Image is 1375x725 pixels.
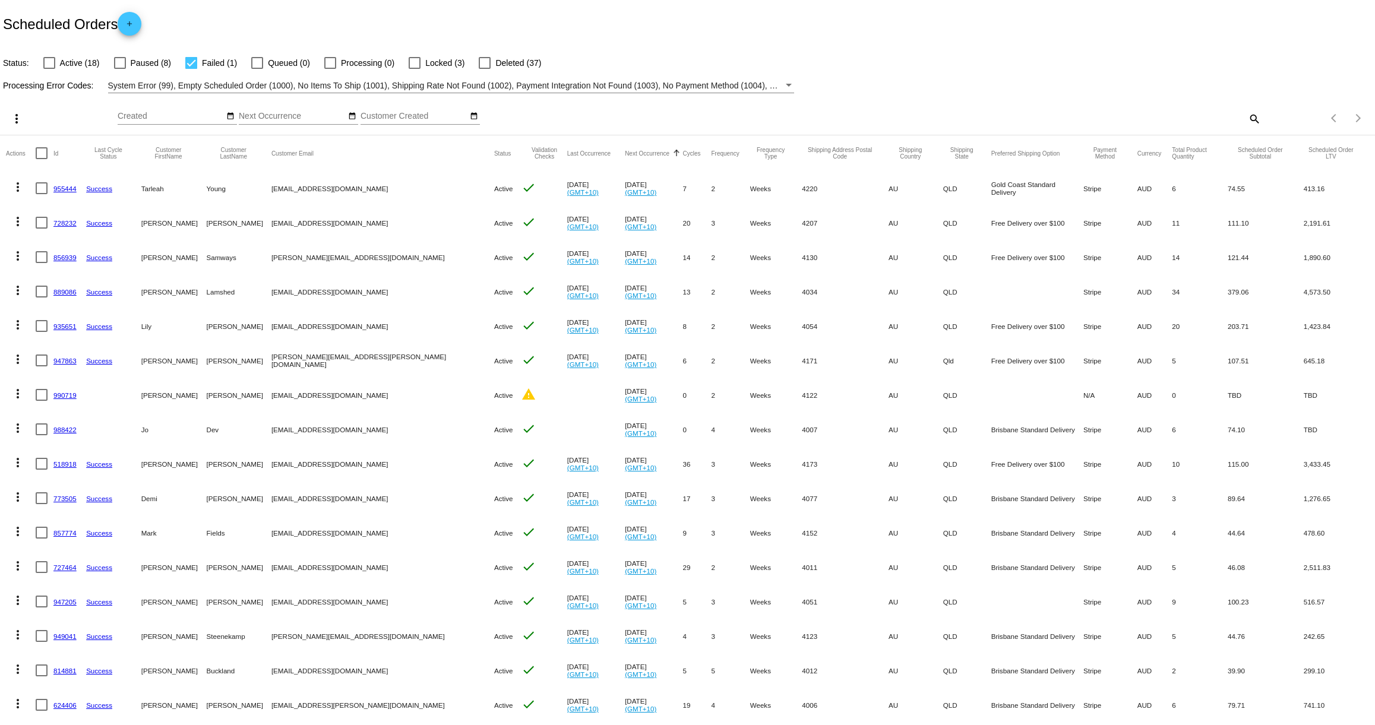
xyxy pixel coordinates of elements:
mat-cell: 14 [682,240,711,274]
mat-icon: more_vert [11,249,25,263]
mat-cell: AUD [1137,584,1172,619]
a: (GMT+10) [567,360,599,368]
mat-cell: [DATE] [625,343,682,378]
mat-cell: [PERSON_NAME][EMAIL_ADDRESS][PERSON_NAME][DOMAIN_NAME] [271,343,494,378]
a: (GMT+10) [625,464,656,471]
button: Change sorting for ShippingPostcode [802,147,878,160]
mat-cell: Stripe [1083,343,1137,378]
mat-cell: Stripe [1083,171,1137,205]
mat-cell: 413.16 [1304,171,1369,205]
a: 935651 [53,322,77,330]
mat-cell: 3 [711,481,750,515]
mat-icon: more_vert [11,387,25,401]
mat-cell: Free Delivery over $100 [991,240,1083,274]
mat-cell: 2 [711,171,750,205]
mat-cell: AUD [1137,481,1172,515]
mat-cell: AU [889,447,943,481]
mat-cell: 111.10 [1228,205,1304,240]
mat-cell: AU [889,205,943,240]
mat-cell: 17 [682,481,711,515]
mat-cell: 115.00 [1228,447,1304,481]
mat-cell: 20 [1172,309,1228,343]
mat-icon: more_vert [11,455,25,470]
mat-cell: Weeks [750,274,802,309]
mat-cell: [DATE] [567,240,625,274]
a: 955444 [53,185,77,192]
mat-cell: Free Delivery over $100 [991,343,1083,378]
mat-cell: 121.44 [1228,240,1304,274]
mat-cell: 2 [711,274,750,309]
mat-cell: AU [889,378,943,412]
mat-cell: TBD [1304,378,1369,412]
button: Change sorting for Id [53,150,58,157]
mat-cell: [DATE] [625,584,682,619]
mat-cell: 74.10 [1228,412,1304,447]
mat-cell: QLD [943,240,991,274]
a: (GMT+10) [567,464,599,471]
a: 889086 [53,288,77,296]
mat-cell: QLD [943,412,991,447]
mat-cell: [PERSON_NAME] [207,343,271,378]
mat-cell: N/A [1083,378,1137,412]
mat-cell: Stripe [1083,550,1137,584]
mat-icon: more_vert [11,352,25,366]
input: Created [118,112,225,121]
a: 728232 [53,219,77,227]
mat-cell: [DATE] [567,205,625,240]
a: 856939 [53,254,77,261]
mat-cell: [PERSON_NAME] [141,447,207,481]
mat-cell: [DATE] [567,447,625,481]
mat-cell: Tarleah [141,171,207,205]
a: Success [86,563,112,571]
mat-cell: 13 [682,274,711,309]
mat-cell: 7 [682,171,711,205]
mat-cell: Weeks [750,584,802,619]
mat-cell: AUD [1137,309,1172,343]
mat-icon: add [122,20,137,34]
mat-cell: [PERSON_NAME] [207,550,271,584]
mat-icon: more_vert [11,283,25,297]
mat-cell: 6 [1172,412,1228,447]
mat-cell: 3 [711,515,750,550]
a: Success [86,219,112,227]
mat-icon: more_vert [11,180,25,194]
mat-cell: [PERSON_NAME] [207,309,271,343]
mat-cell: Brisbane Standard Delivery [991,481,1083,515]
mat-cell: [PERSON_NAME] [141,274,207,309]
mat-cell: Weeks [750,240,802,274]
a: 947863 [53,357,77,365]
mat-cell: 34 [1172,274,1228,309]
button: Change sorting for CustomerEmail [271,150,314,157]
a: (GMT+10) [625,429,656,437]
mat-cell: Stripe [1083,240,1137,274]
mat-cell: 0 [1172,378,1228,412]
mat-cell: 645.18 [1304,343,1369,378]
mat-cell: 4220 [802,171,889,205]
a: (GMT+10) [625,257,656,265]
mat-cell: 4171 [802,343,889,378]
mat-cell: AUD [1137,205,1172,240]
mat-cell: [PERSON_NAME] [207,584,271,619]
mat-cell: [PERSON_NAME] [207,481,271,515]
mat-cell: 36 [682,447,711,481]
mat-cell: 379.06 [1228,274,1304,309]
a: 988422 [53,426,77,433]
a: (GMT+10) [625,533,656,540]
mat-cell: TBD [1304,412,1369,447]
mat-cell: Brisbane Standard Delivery [991,515,1083,550]
mat-cell: [PERSON_NAME][EMAIL_ADDRESS][DOMAIN_NAME] [271,240,494,274]
a: (GMT+10) [625,223,656,230]
mat-cell: 100.23 [1228,584,1304,619]
mat-icon: more_vert [11,318,25,332]
mat-cell: [DATE] [567,343,625,378]
mat-cell: [DATE] [567,171,625,205]
mat-icon: more_vert [11,524,25,539]
mat-cell: 3 [711,447,750,481]
mat-cell: Stripe [1083,274,1137,309]
mat-cell: 4077 [802,481,889,515]
mat-cell: 2 [711,240,750,274]
mat-cell: AUD [1137,550,1172,584]
mat-cell: [DATE] [625,481,682,515]
mat-cell: Brisbane Standard Delivery [991,550,1083,584]
a: Success [86,185,112,192]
